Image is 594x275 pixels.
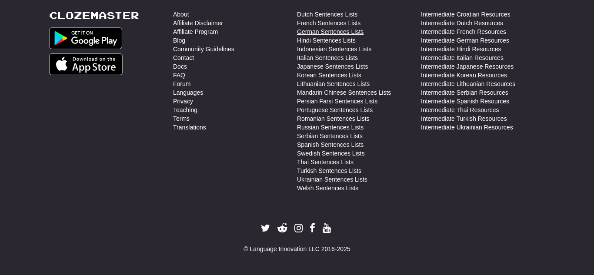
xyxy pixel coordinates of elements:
[297,106,373,114] a: Portuguese Sentences Lists
[297,36,356,45] a: Hindi Sentences Lists
[173,36,185,45] a: Blog
[421,10,510,19] a: Intermediate Croatian Resources
[421,45,501,53] a: Intermediate Hindi Resources
[173,114,190,123] a: Terms
[297,45,371,53] a: Indonesian Sentences Lists
[297,53,358,62] a: Italian Sentences Lists
[173,88,203,97] a: Languages
[297,10,357,19] a: Dutch Sentences Lists
[421,62,514,71] a: Intermediate Japanese Resources
[297,114,370,123] a: Romanian Sentences Lists
[421,114,507,123] a: Intermediate Turkish Resources
[297,19,360,27] a: French Sentences Lists
[421,36,509,45] a: Intermediate German Resources
[421,53,504,62] a: Intermediate Italian Resources
[297,132,363,140] a: Serbian Sentences Lists
[297,184,358,192] a: Welsh Sentences Lists
[421,27,506,36] a: Intermediate French Resources
[173,10,189,19] a: About
[297,80,370,88] a: Lithuanian Sentences Lists
[173,123,206,132] a: Translations
[421,80,515,88] a: Intermediate Lithuanian Resources
[173,45,234,53] a: Community Guidelines
[421,88,508,97] a: Intermediate Serbian Resources
[297,175,367,184] a: Ukrainian Sentences Lists
[421,71,507,80] a: Intermediate Korean Resources
[297,88,391,97] a: Mandarin Chinese Sentences Lists
[421,123,513,132] a: Intermediate Ukrainian Resources
[173,71,185,80] a: FAQ
[421,97,509,106] a: Intermediate Spanish Resources
[297,158,354,166] a: Thai Sentences Lists
[297,27,364,36] a: German Sentences Lists
[49,10,139,21] a: Clozemaster
[173,97,193,106] a: Privacy
[297,97,377,106] a: Persian Farsi Sentences Lists
[297,123,364,132] a: Russian Sentences Lists
[173,19,223,27] a: Affiliate Disclaimer
[173,53,194,62] a: Contact
[173,27,218,36] a: Affiliate Program
[173,62,187,71] a: Docs
[421,106,499,114] a: Intermediate Thai Resources
[297,140,364,149] a: Spanish Sentences Lists
[421,19,503,27] a: Intermediate Dutch Resources
[297,149,365,158] a: Swedish Sentences Lists
[49,53,123,75] img: Get it on App Store
[49,245,545,253] div: © Language Innovation LLC 2016-2025
[173,106,197,114] a: Teaching
[297,71,361,80] a: Korean Sentences Lists
[297,62,368,71] a: Japanese Sentences Lists
[173,80,190,88] a: Forum
[49,27,122,49] img: Get it on Google Play
[297,166,361,175] a: Turkish Sentences Lists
